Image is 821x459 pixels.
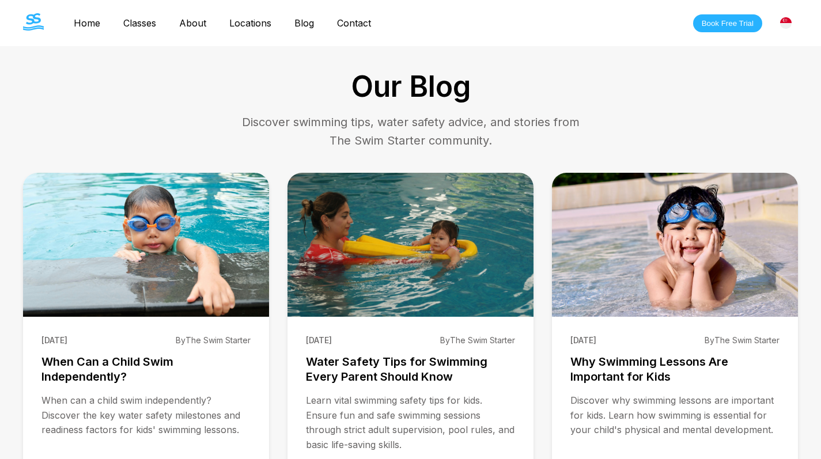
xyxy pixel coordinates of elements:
[774,11,798,35] div: [GEOGRAPHIC_DATA]
[326,17,383,29] a: Contact
[570,354,780,384] h3: Why Swimming Lessons Are Important for Kids
[41,354,251,384] h3: When Can a Child Swim Independently?
[23,173,269,317] img: When Can a Child Swim Independently?
[306,393,515,452] p: Learn vital swimming safety tips for kids. Ensure fun and safe swimming sessions through strict a...
[62,17,112,29] a: Home
[23,69,798,104] h1: Our Blog
[693,14,762,32] button: Book Free Trial
[306,354,515,384] h3: Water Safety Tips for Swimming Every Parent Should Know
[168,17,218,29] a: About
[23,13,44,31] img: The Swim Starter Logo
[238,113,584,150] p: Discover swimming tips, water safety advice, and stories from The Swim Starter community.
[112,17,168,29] a: Classes
[306,335,332,345] span: [DATE]
[780,17,792,29] img: Singapore
[176,335,251,345] span: By The Swim Starter
[283,17,326,29] a: Blog
[705,335,780,345] span: By The Swim Starter
[440,335,515,345] span: By The Swim Starter
[287,173,534,317] img: Water Safety Tips for Swimming Every Parent Should Know
[552,173,798,317] img: Why Swimming Lessons Are Important for Kids
[41,335,67,345] span: [DATE]
[218,17,283,29] a: Locations
[570,335,596,345] span: [DATE]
